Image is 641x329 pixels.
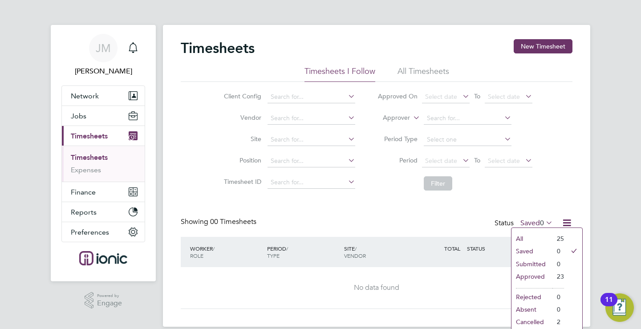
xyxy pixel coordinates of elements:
div: Showing [181,217,258,227]
label: Position [221,156,261,164]
img: ionic-logo-retina.png [79,251,127,265]
li: Absent [511,303,552,316]
span: Select date [488,157,520,165]
span: TOTAL [444,245,460,252]
button: Filter [424,176,452,191]
li: 0 [552,291,564,303]
li: 0 [552,245,564,257]
li: 0 [552,303,564,316]
label: Saved [520,219,553,227]
input: Search for... [424,112,511,125]
li: 25 [552,232,564,245]
div: 11 [605,300,613,311]
input: Select one [424,134,511,146]
nav: Main navigation [51,25,156,281]
li: Saved [511,245,552,257]
span: JM [96,42,111,54]
span: ROLE [190,252,203,259]
span: To [471,90,483,102]
input: Search for... [268,112,355,125]
label: Timesheet ID [221,178,261,186]
input: Search for... [268,176,355,189]
button: Open Resource Center, 11 new notifications [605,293,634,322]
li: All Timesheets [398,66,449,82]
div: Timesheets [62,146,145,182]
label: Period Type [377,135,418,143]
label: Site [221,135,261,143]
button: Network [62,86,145,106]
input: Search for... [268,91,355,103]
label: Client Config [221,92,261,100]
li: All [511,232,552,245]
a: JM[PERSON_NAME] [61,34,145,77]
span: 00 Timesheets [210,217,256,226]
input: Search for... [268,155,355,167]
div: SITE [342,240,419,264]
span: Select date [425,93,457,101]
span: Finance [71,188,96,196]
span: 0 [540,219,544,227]
li: Cancelled [511,316,552,328]
label: Vendor [221,114,261,122]
div: Status [495,217,555,230]
span: Timesheets [71,132,108,140]
div: No data found [190,283,564,292]
span: / [286,245,288,252]
span: Reports [71,208,97,216]
span: VENDOR [344,252,366,259]
div: PERIOD [265,240,342,264]
label: Approver [370,114,410,122]
span: Preferences [71,228,109,236]
a: Expenses [71,166,101,174]
li: Approved [511,270,552,283]
li: 23 [552,270,564,283]
li: Submitted [511,258,552,270]
li: Timesheets I Follow [304,66,375,82]
span: Engage [97,300,122,307]
button: Reports [62,202,145,222]
a: Powered byEngage [85,292,122,309]
div: STATUS [465,240,511,256]
button: Finance [62,182,145,202]
span: Jade Moore [61,66,145,77]
h2: Timesheets [181,39,255,57]
li: Rejected [511,291,552,303]
span: Jobs [71,112,86,120]
span: Network [71,92,99,100]
input: Search for... [268,134,355,146]
span: Powered by [97,292,122,300]
span: TYPE [267,252,280,259]
button: Jobs [62,106,145,126]
label: Approved On [377,92,418,100]
a: Go to home page [61,251,145,265]
button: New Timesheet [514,39,572,53]
li: 0 [552,258,564,270]
span: / [213,245,215,252]
button: Timesheets [62,126,145,146]
span: Select date [488,93,520,101]
span: To [471,154,483,166]
button: Preferences [62,222,145,242]
li: 2 [552,316,564,328]
a: Timesheets [71,153,108,162]
div: WORKER [188,240,265,264]
span: / [355,245,357,252]
span: Select date [425,157,457,165]
label: Period [377,156,418,164]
